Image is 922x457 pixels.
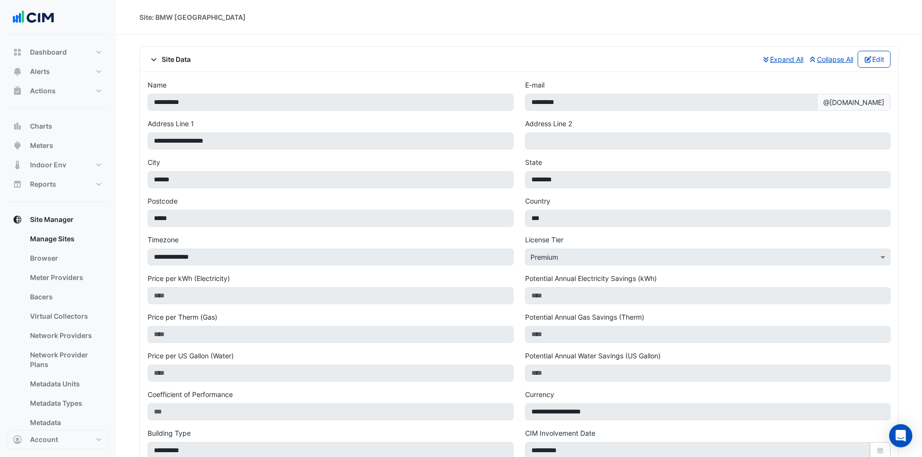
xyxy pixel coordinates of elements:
[817,94,891,111] span: @[DOMAIN_NAME]
[30,160,66,170] span: Indoor Env
[148,273,230,283] label: Price per kWh (Electricity)
[525,389,554,399] label: Currency
[148,80,166,90] label: Name
[148,428,191,438] label: Building Type
[148,235,179,245] label: Timezone
[889,424,912,447] div: Open Intercom Messenger
[8,62,108,81] button: Alerts
[30,435,58,444] span: Account
[525,312,644,322] label: Potential Annual Gas Savings (Therm)
[13,160,22,170] app-icon: Indoor Env
[13,67,22,76] app-icon: Alerts
[22,413,108,432] a: Metadata
[525,351,661,361] label: Potential Annual Water Savings (US Gallon)
[8,43,108,62] button: Dashboard
[8,136,108,155] button: Meters
[22,326,108,345] a: Network Providers
[8,175,108,194] button: Reports
[22,268,108,287] a: Meter Providers
[8,210,108,229] button: Site Manager
[148,389,233,399] label: Coefficient of Performance
[22,307,108,326] a: Virtual Collectors
[13,47,22,57] app-icon: Dashboard
[525,428,595,438] label: CIM Involvement Date
[8,81,108,101] button: Actions
[148,196,178,206] label: Postcode
[22,249,108,268] a: Browser
[525,118,572,129] label: Address Line 2
[12,8,55,27] img: Company Logo
[8,117,108,136] button: Charts
[525,80,544,90] label: E-mail
[13,86,22,96] app-icon: Actions
[30,86,56,96] span: Actions
[13,179,22,189] app-icon: Reports
[858,51,891,68] button: Edit
[13,121,22,131] app-icon: Charts
[13,215,22,224] app-icon: Site Manager
[30,141,53,150] span: Meters
[30,67,50,76] span: Alerts
[22,374,108,394] a: Metadata Units
[22,229,108,249] a: Manage Sites
[22,394,108,413] a: Metadata Types
[808,51,854,68] button: Collapse All
[761,51,804,68] button: Expand All
[148,312,217,322] label: Price per Therm (Gas)
[525,235,563,245] label: License Tier
[22,345,108,374] a: Network Provider Plans
[148,54,191,64] span: Site Data
[30,121,52,131] span: Charts
[30,47,67,57] span: Dashboard
[148,351,234,361] label: Price per US Gallon (Water)
[22,287,108,307] a: Bacers
[13,141,22,150] app-icon: Meters
[30,215,74,224] span: Site Manager
[30,179,56,189] span: Reports
[8,155,108,175] button: Indoor Env
[148,157,160,167] label: City
[525,273,657,283] label: Potential Annual Electricity Savings (kWh)
[148,118,194,129] label: Address Line 1
[525,157,542,167] label: State
[525,196,550,206] label: Country
[139,12,246,22] div: Site: BMW [GEOGRAPHIC_DATA]
[8,430,108,449] button: Account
